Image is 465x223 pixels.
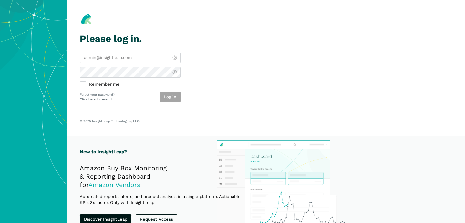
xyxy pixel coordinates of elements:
[80,53,181,63] input: admin@insightleap.com
[80,193,248,206] p: Automated reports, alerts, and product analysis in a single platform. Actionable KPIs 3x faster. ...
[80,97,113,101] a: Click here to reset it.
[80,148,248,156] h1: New to InsightLeap?
[80,119,452,123] p: © 2025 InsightLeap Technologies, LLC.
[88,181,140,189] span: Amazon Vendors
[80,34,181,44] h1: Please log in.
[80,92,115,97] p: Forgot your password?
[80,82,181,88] label: Remember me
[80,164,248,189] h2: Amazon Buy Box Monitoring & Reporting Dashboard for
